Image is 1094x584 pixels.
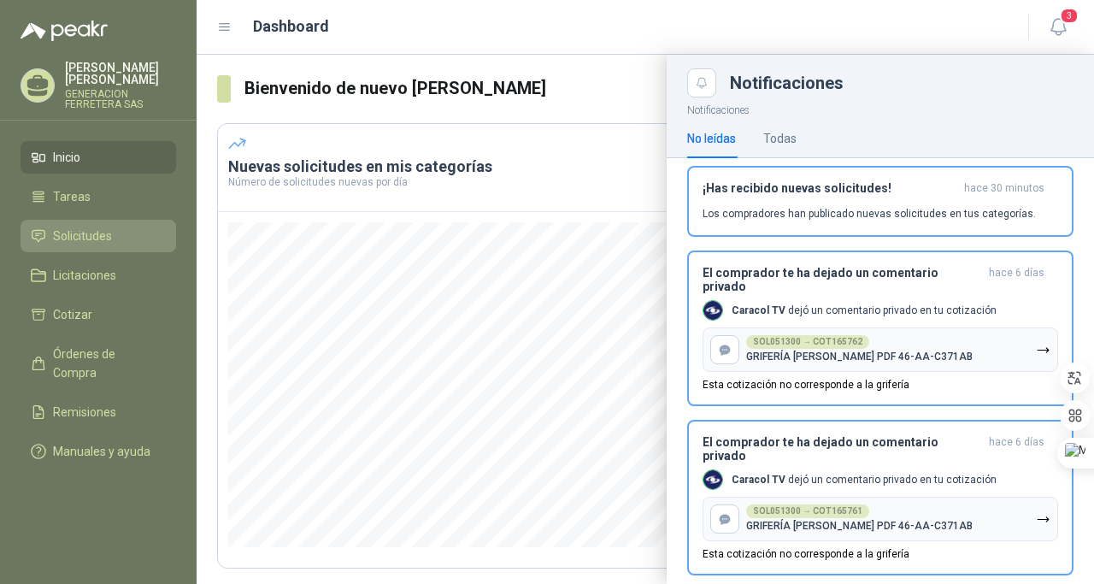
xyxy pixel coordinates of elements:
[989,266,1044,293] span: hace 6 días
[703,206,1036,221] p: Los compradores han publicado nuevas solicitudes en tus categorías.
[253,15,329,38] h1: Dashboard
[53,227,112,245] span: Solicitudes
[732,304,785,316] b: Caracol TV
[21,220,176,252] a: Solicitudes
[21,435,176,468] a: Manuales y ayuda
[687,129,736,148] div: No leídas
[687,420,1073,575] button: El comprador te ha dejado un comentario privadohace 6 días Company LogoCaracol TV dejó un comenta...
[53,266,116,285] span: Licitaciones
[703,497,1058,541] button: SOL051300 → COT165761GRIFERÍA [PERSON_NAME] PDF 46-AA-C371AB
[730,74,1073,91] div: Notificaciones
[53,187,91,206] span: Tareas
[53,345,160,382] span: Órdenes de Compra
[703,181,957,196] h3: ¡Has recibido nuevas solicitudes!
[703,301,722,320] img: Company Logo
[703,470,722,489] img: Company Logo
[732,304,997,318] p: dejó un comentario privado en tu cotización
[53,442,150,461] span: Manuales y ayuda
[746,335,869,349] div: SOL051300 → COT165762
[687,251,1073,406] button: El comprador te ha dejado un comentario privadohace 6 días Company LogoCaracol TV dejó un comenta...
[964,181,1044,196] span: hace 30 minutos
[732,474,785,486] b: Caracol TV
[989,435,1044,463] span: hace 6 días
[703,548,909,560] p: Esta cotización no corresponde a la grifería
[687,68,716,97] button: Close
[703,379,909,391] p: Esta cotización no corresponde a la grifería
[703,435,982,463] h3: El comprador te ha dejado un comentario privado
[746,351,973,363] p: GRIFERÍA [PERSON_NAME] PDF 46-AA-C371AB
[53,403,116,422] span: Remisiones
[703,327,1058,372] button: SOL051300 → COT165762GRIFERÍA [PERSON_NAME] PDF 46-AA-C371AB
[1043,12,1073,43] button: 3
[687,166,1073,237] button: ¡Has recibido nuevas solicitudes!hace 30 minutos Los compradores han publicado nuevas solicitudes...
[53,148,80,167] span: Inicio
[21,259,176,292] a: Licitaciones
[65,89,176,109] p: GENERACION FERRETERA SAS
[732,473,997,487] p: dejó un comentario privado en tu cotización
[21,298,176,331] a: Cotizar
[65,62,176,86] p: [PERSON_NAME] [PERSON_NAME]
[1060,8,1079,24] span: 3
[21,396,176,428] a: Remisiones
[667,97,1094,119] p: Notificaciones
[21,180,176,213] a: Tareas
[21,21,108,41] img: Logo peakr
[746,520,973,532] p: GRIFERÍA [PERSON_NAME] PDF 46-AA-C371AB
[21,338,176,389] a: Órdenes de Compra
[53,305,92,324] span: Cotizar
[703,266,982,293] h3: El comprador te ha dejado un comentario privado
[746,504,869,518] div: SOL051300 → COT165761
[21,141,176,174] a: Inicio
[763,129,797,148] div: Todas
